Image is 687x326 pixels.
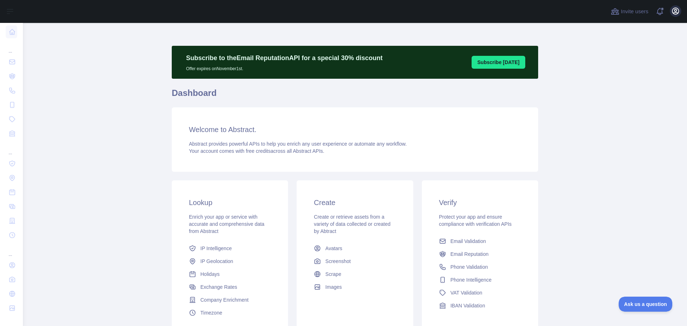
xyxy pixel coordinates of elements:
[450,250,489,258] span: Email Reputation
[450,276,492,283] span: Phone Intelligence
[200,283,237,291] span: Exchange Rates
[436,248,524,261] a: Email Reputation
[200,271,220,278] span: Holidays
[189,214,264,234] span: Enrich your app or service with accurate and comprehensive data from Abstract
[472,56,525,69] button: Subscribe [DATE]
[186,63,383,72] p: Offer expires on November 1st.
[189,125,521,135] h3: Welcome to Abstract.
[186,268,274,281] a: Holidays
[6,40,17,54] div: ...
[311,268,399,281] a: Scrape
[436,286,524,299] a: VAT Validation
[325,283,342,291] span: Images
[186,293,274,306] a: Company Enrichment
[439,198,521,208] h3: Verify
[325,258,351,265] span: Screenshot
[311,281,399,293] a: Images
[172,87,538,104] h1: Dashboard
[186,242,274,255] a: IP Intelligence
[186,306,274,319] a: Timezone
[6,141,17,156] div: ...
[325,271,341,278] span: Scrape
[189,141,407,147] span: Abstract provides powerful APIs to help you enrich any user experience or automate any workflow.
[311,255,399,268] a: Screenshot
[186,255,274,268] a: IP Geolocation
[609,6,650,17] button: Invite users
[325,245,342,252] span: Avatars
[439,214,512,227] span: Protect your app and ensure compliance with verification APIs
[436,273,524,286] a: Phone Intelligence
[436,261,524,273] a: Phone Validation
[246,148,271,154] span: free credits
[200,245,232,252] span: IP Intelligence
[189,198,271,208] h3: Lookup
[450,238,486,245] span: Email Validation
[200,296,249,303] span: Company Enrichment
[450,302,485,309] span: IBAN Validation
[311,242,399,255] a: Avatars
[6,243,17,257] div: ...
[314,198,396,208] h3: Create
[200,258,233,265] span: IP Geolocation
[621,8,648,16] span: Invite users
[450,263,488,271] span: Phone Validation
[189,148,324,154] span: Your account comes with across all Abstract APIs.
[436,299,524,312] a: IBAN Validation
[314,214,390,234] span: Create or retrieve assets from a variety of data collected or created by Abtract
[436,235,524,248] a: Email Validation
[200,309,222,316] span: Timezone
[450,289,482,296] span: VAT Validation
[186,281,274,293] a: Exchange Rates
[186,53,383,63] p: Subscribe to the Email Reputation API for a special 30 % discount
[619,297,673,312] iframe: Toggle Customer Support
